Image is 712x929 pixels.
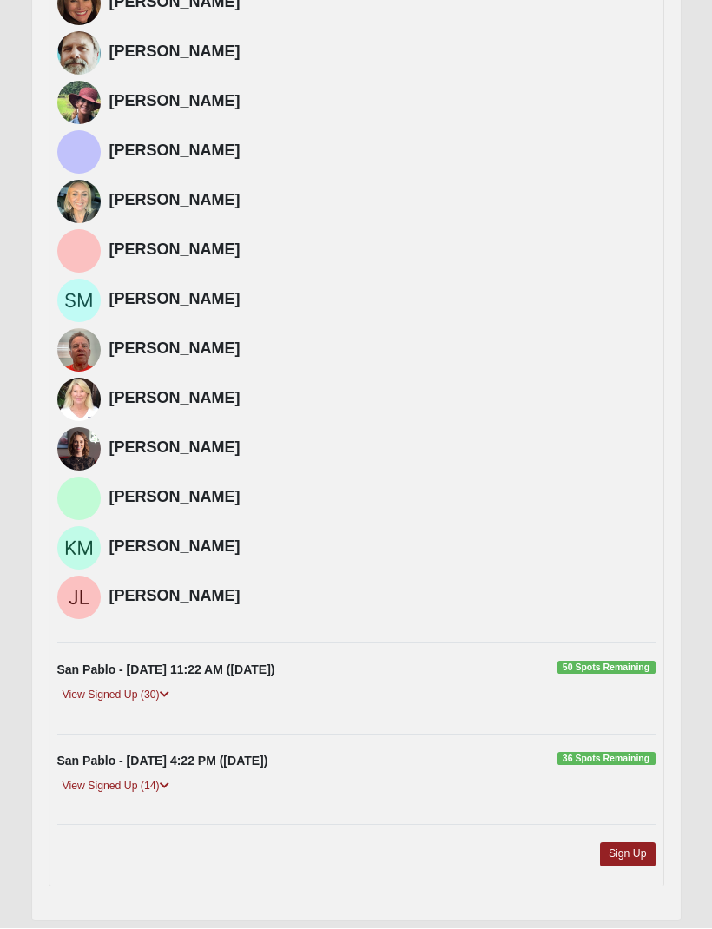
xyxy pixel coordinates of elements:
span: 36 Spots Remaining [557,753,656,767]
img: Pam Cosgrove [57,379,101,422]
strong: San Pablo - [DATE] 11:22 AM ([DATE]) [57,663,275,677]
h4: [PERSON_NAME] [109,489,656,508]
img: Amanda Neumann [57,230,101,273]
h4: [PERSON_NAME] [109,340,656,359]
h4: [PERSON_NAME] [109,439,656,458]
span: 50 Spots Remaining [557,662,656,675]
h4: [PERSON_NAME] [109,241,656,260]
img: Rex Wagner [57,32,101,76]
a: View Signed Up (14) [57,778,175,796]
h4: [PERSON_NAME] [109,538,656,557]
h4: [PERSON_NAME] [109,390,656,409]
h4: [PERSON_NAME] [109,588,656,607]
img: Suzy Wilbur [57,478,101,521]
h4: [PERSON_NAME] [109,142,656,161]
a: View Signed Up (30) [57,687,175,705]
img: Morgan Yonge [57,428,101,471]
img: Jillian LaBelle [57,577,101,620]
h4: [PERSON_NAME] [109,93,656,112]
a: Sign Up [600,843,656,866]
h4: [PERSON_NAME] [109,43,656,63]
h4: [PERSON_NAME] [109,291,656,310]
img: Cristi Wagner [57,82,101,125]
img: Jackie Brown [57,181,101,224]
img: Mark Prideaux [57,131,101,175]
img: Kariyah Maceno [57,527,101,570]
strong: San Pablo - [DATE] 4:22 PM ([DATE]) [57,754,268,768]
img: Sarah Morton [57,280,101,323]
h4: [PERSON_NAME] [109,192,656,211]
img: Jeff Cosgrove [57,329,101,372]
